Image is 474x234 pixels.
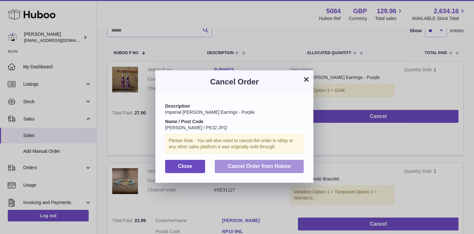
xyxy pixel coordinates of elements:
[165,125,227,130] span: [PERSON_NAME] / PE32 2FQ
[165,77,304,87] h3: Cancel Order
[165,160,205,173] button: Close
[165,110,255,115] span: Imperial [PERSON_NAME] Earrings - Purple
[178,163,192,169] span: Close
[302,75,310,83] button: ×
[165,119,203,124] strong: Name / Post Code
[215,160,304,173] button: Cancel Order from Huboo
[228,163,291,169] span: Cancel Order from Huboo
[165,103,190,109] strong: Description
[165,134,304,153] div: Please Note : You will also need to cancel the order in eBay or any other sales platform it was o...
